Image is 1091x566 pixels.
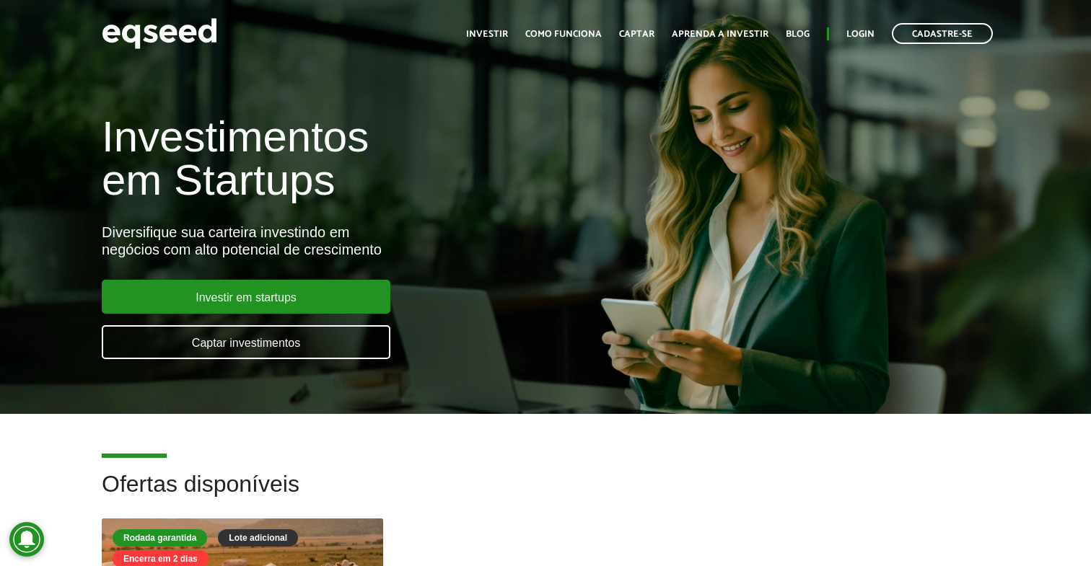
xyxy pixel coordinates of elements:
h2: Ofertas disponíveis [102,472,989,518]
div: Rodada garantida [113,529,207,547]
img: EqSeed [102,14,217,53]
a: Aprenda a investir [672,30,768,39]
div: Diversifique sua carteira investindo em negócios com alto potencial de crescimento [102,224,626,258]
h1: Investimentos em Startups [102,115,626,202]
div: Lote adicional [218,529,298,547]
a: Blog [786,30,810,39]
a: Investir em startups [102,280,390,314]
a: Cadastre-se [892,23,993,44]
a: Captar [619,30,654,39]
a: Captar investimentos [102,325,390,359]
a: Investir [466,30,508,39]
a: Como funciona [525,30,602,39]
a: Login [846,30,875,39]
